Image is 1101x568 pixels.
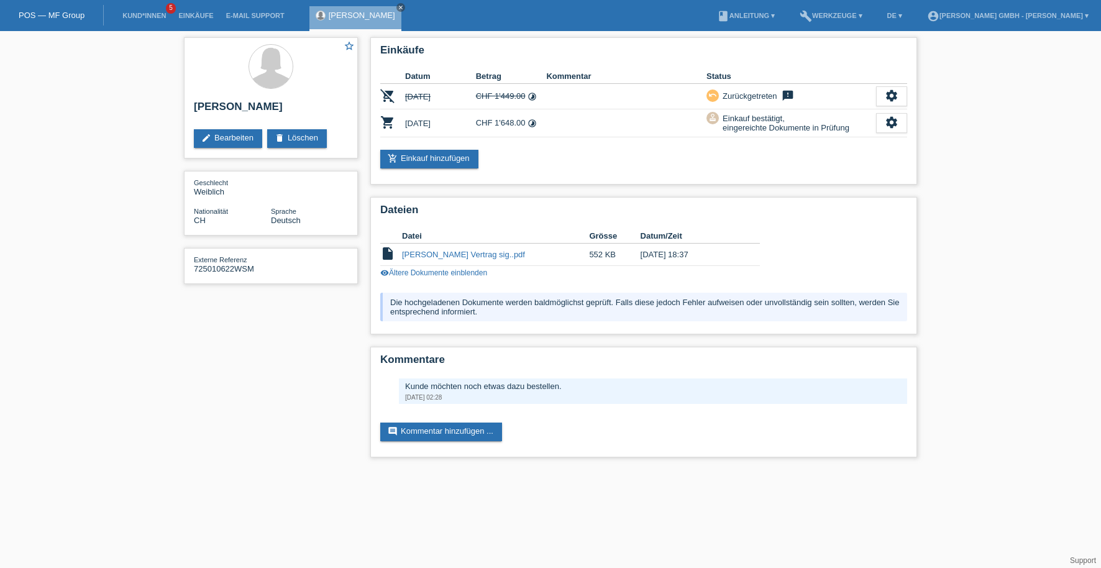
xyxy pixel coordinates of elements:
[719,89,777,103] div: Zurückgetreten
[405,109,476,137] td: [DATE]
[344,40,355,53] a: star_border
[380,423,502,441] a: commentKommentar hinzufügen ...
[380,150,478,168] a: add_shopping_cartEinkauf hinzufügen
[194,255,271,273] div: 725010622WSM
[885,89,898,103] i: settings
[380,268,487,277] a: visibilityÄltere Dokumente einblenden
[194,101,348,119] h2: [PERSON_NAME]
[380,88,395,103] i: POSP00027627
[641,229,742,244] th: Datum/Zeit
[194,178,271,196] div: Weiblich
[793,12,869,19] a: buildWerkzeuge ▾
[780,89,795,102] i: feedback
[194,216,206,225] span: Schweiz
[706,69,876,84] th: Status
[267,129,327,148] a: deleteLöschen
[194,179,228,186] span: Geschlecht
[380,44,907,63] h2: Einkäufe
[402,229,589,244] th: Datei
[546,69,706,84] th: Kommentar
[1070,556,1096,565] a: Support
[396,3,405,12] a: close
[388,426,398,436] i: comment
[476,109,547,137] td: CHF 1'648.00
[19,11,85,20] a: POS — MF Group
[194,256,247,263] span: Externe Referenz
[380,268,389,277] i: visibility
[398,4,404,11] i: close
[405,69,476,84] th: Datum
[405,84,476,109] td: [DATE]
[329,11,395,20] a: [PERSON_NAME]
[271,208,296,215] span: Sprache
[380,246,395,261] i: insert_drive_file
[172,12,219,19] a: Einkäufe
[881,12,908,19] a: DE ▾
[476,69,547,84] th: Betrag
[194,208,228,215] span: Nationalität
[166,3,176,14] span: 5
[800,10,812,22] i: build
[388,153,398,163] i: add_shopping_cart
[927,10,939,22] i: account_circle
[885,116,898,129] i: settings
[380,204,907,222] h2: Dateien
[344,40,355,52] i: star_border
[380,293,907,321] div: Die hochgeladenen Dokumente werden baldmöglichst geprüft. Falls diese jedoch Fehler aufweisen ode...
[719,112,849,134] div: Einkauf bestätigt, eingereichte Dokumente in Prüfung
[380,115,395,130] i: POSP00027628
[708,113,717,122] i: approval
[921,12,1095,19] a: account_circle[PERSON_NAME] GmbH - [PERSON_NAME] ▾
[116,12,172,19] a: Kund*innen
[641,244,742,266] td: [DATE] 18:37
[717,10,729,22] i: book
[405,382,901,391] div: Kunde möchten noch etwas dazu bestellen.
[589,229,640,244] th: Grösse
[380,354,907,372] h2: Kommentare
[405,394,901,401] div: [DATE] 02:28
[194,129,262,148] a: editBearbeiten
[528,92,537,101] i: Fixe Raten (12 Raten)
[528,119,537,128] i: Fixe Raten (12 Raten)
[275,133,285,143] i: delete
[201,133,211,143] i: edit
[711,12,781,19] a: bookAnleitung ▾
[271,216,301,225] span: Deutsch
[220,12,291,19] a: E-Mail Support
[708,91,717,99] i: undo
[402,250,525,259] a: [PERSON_NAME] Vertrag sig..pdf
[476,84,547,109] td: CHF 1'449.00
[589,244,640,266] td: 552 KB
